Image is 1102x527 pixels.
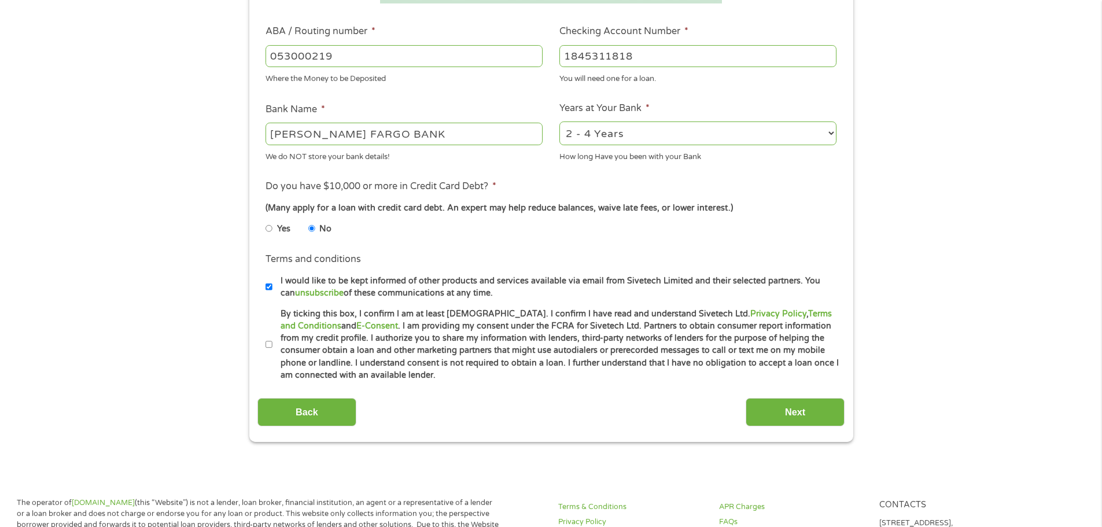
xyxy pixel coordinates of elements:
label: ABA / Routing number [266,25,375,38]
label: Bank Name [266,104,325,116]
label: Years at Your Bank [559,102,650,115]
input: Back [257,398,356,426]
div: We do NOT store your bank details! [266,147,543,163]
h4: Contacts [879,500,1026,511]
label: I would like to be kept informed of other products and services available via email from Sivetech... [272,275,840,300]
div: Where the Money to be Deposited [266,69,543,85]
label: Yes [277,223,290,235]
div: How long Have you been with your Bank [559,147,836,163]
label: Checking Account Number [559,25,688,38]
a: unsubscribe [295,288,344,298]
div: You will need one for a loan. [559,69,836,85]
div: (Many apply for a loan with credit card debt. An expert may help reduce balances, waive late fees... [266,202,836,215]
label: Do you have $10,000 or more in Credit Card Debt? [266,180,496,193]
input: 345634636 [559,45,836,67]
a: APR Charges [719,502,866,513]
label: No [319,223,331,235]
a: Terms & Conditions [558,502,705,513]
label: Terms and conditions [266,253,361,266]
a: E-Consent [356,321,398,331]
a: [DOMAIN_NAME] [72,498,135,507]
input: Next [746,398,845,426]
label: By ticking this box, I confirm I am at least [DEMOGRAPHIC_DATA]. I confirm I have read and unders... [272,308,840,382]
a: Terms and Conditions [281,309,832,331]
a: Privacy Policy [750,309,806,319]
input: 263177916 [266,45,543,67]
